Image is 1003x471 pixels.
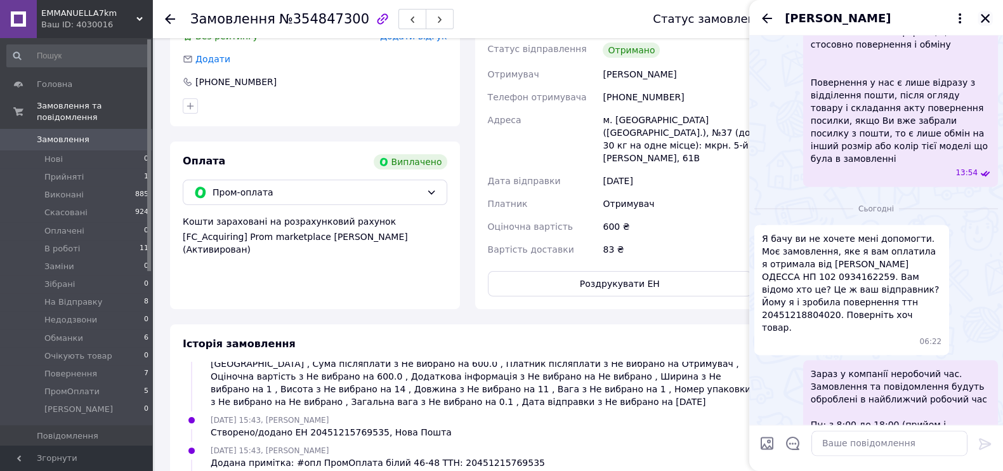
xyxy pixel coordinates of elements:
[955,168,978,178] span: 13:54 11.08.2025
[754,202,998,215] div: 12.08.2025
[190,11,275,27] span: Замовлення
[44,350,112,362] span: Очікують товар
[194,76,278,88] div: [PHONE_NUMBER]
[144,171,148,183] span: 1
[603,43,660,58] div: Отримано
[811,25,990,165] span: Також на сайті є інформація, стосовно повернення і обміну Повернення у нас є лише відразу з відді...
[144,333,148,344] span: 6
[380,31,447,41] span: Додати відгук
[44,189,84,201] span: Виконані
[488,69,539,79] span: Отримувач
[144,296,148,308] span: 8
[600,109,754,169] div: м. [GEOGRAPHIC_DATA] ([GEOGRAPHIC_DATA].), №37 (до 30 кг на одне місце): мкрн. 5-й [PERSON_NAME],...
[759,11,775,26] button: Назад
[144,350,148,362] span: 0
[44,171,84,183] span: Прийняті
[140,243,148,255] span: 11
[44,225,84,237] span: Оплачені
[600,63,754,86] div: [PERSON_NAME]
[37,100,152,123] span: Замовлення та повідомлення
[488,92,587,102] span: Телефон отримувача
[488,199,528,209] span: Платник
[183,338,296,350] span: Історія замовлення
[44,333,83,344] span: Обманки
[785,10,967,27] button: [PERSON_NAME]
[6,44,150,67] input: Пошук
[600,215,754,238] div: 600 ₴
[279,11,369,27] span: №354847300
[195,54,230,64] span: Додати
[37,79,72,90] span: Головна
[183,215,447,256] div: Кошти зараховані на розрахунковий рахунок
[44,154,63,165] span: Нові
[44,243,80,255] span: В роботі
[144,261,148,272] span: 0
[44,296,102,308] span: На Відправку
[165,13,175,25] div: Повернутися назад
[144,225,148,237] span: 0
[600,192,754,215] div: Отримувач
[144,368,148,380] span: 7
[44,207,88,218] span: Скасовані
[183,230,447,256] div: [FC_Acquiring] Prom marketplace [PERSON_NAME] (Активирован)
[44,261,74,272] span: Заміни
[144,404,148,415] span: 0
[211,446,329,455] span: [DATE] 15:43, [PERSON_NAME]
[600,169,754,192] div: [DATE]
[853,204,899,215] span: Сьогодні
[183,155,225,167] span: Оплата
[211,456,545,469] div: Додана примітка: #опл ПромОплата білий 46-48 ТТН: 20451215769535
[41,19,152,30] div: Ваш ID: 4030016
[488,271,752,296] button: Роздрукувати ЕН
[41,8,136,19] span: EMMANUELLA7km
[44,279,75,290] span: Зібрані
[195,31,258,41] span: Без рейтингу
[600,86,754,109] div: [PHONE_NUMBER]
[600,238,754,261] div: 83 ₴
[488,115,521,125] span: Адреса
[920,336,942,347] span: 06:22 12.08.2025
[144,154,148,165] span: 0
[211,426,452,439] div: Створено/додано ЕН 20451215769535, Нова Пошта
[653,13,770,25] div: Статус замовлення
[488,176,561,186] span: Дата відправки
[37,430,98,442] span: Повідомлення
[978,11,993,26] button: Закрити
[762,232,941,334] span: Я бачу ви не хочете мені допомогти. Моє замовлення, яке я вам оплатила я отримала від [PERSON_NAM...
[785,435,801,451] button: Відкрити шаблони відповідей
[213,185,421,199] span: Пром-оплата
[44,314,97,326] span: Недодзвони
[488,44,587,54] span: Статус відправлення
[211,345,752,408] div: Змінено дані доставки: Тип посилки з Не вибрано на [GEOGRAPHIC_DATA] , Платник з Не вибрано на [G...
[488,222,573,232] span: Оціночна вартість
[211,416,329,425] span: [DATE] 15:43, [PERSON_NAME]
[144,314,148,326] span: 0
[44,386,100,397] span: ПромОплати
[144,279,148,290] span: 0
[135,189,148,201] span: 885
[135,207,148,218] span: 924
[488,244,574,255] span: Вартість доставки
[785,10,891,27] span: [PERSON_NAME]
[44,404,113,415] span: [PERSON_NAME]
[374,154,447,169] div: Виплачено
[44,368,97,380] span: Повернення
[144,386,148,397] span: 5
[37,134,89,145] span: Замовлення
